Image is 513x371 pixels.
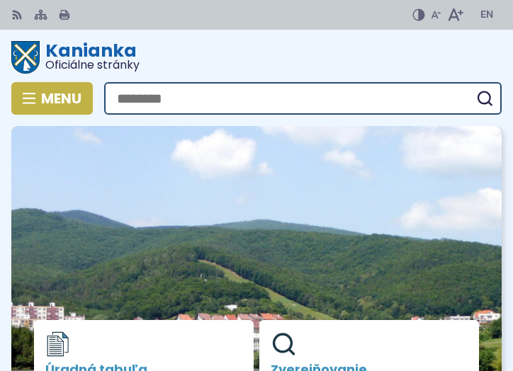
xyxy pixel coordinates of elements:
[478,6,496,23] a: EN
[11,41,502,74] a: Logo Kanianka, prejsť na domovskú stránku.
[11,41,40,74] img: Prejsť na domovskú stránku
[40,42,140,71] h1: Kanianka
[480,6,493,23] span: EN
[41,93,81,104] span: Menu
[45,59,140,71] span: Oficiálne stránky
[11,82,93,115] button: Menu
